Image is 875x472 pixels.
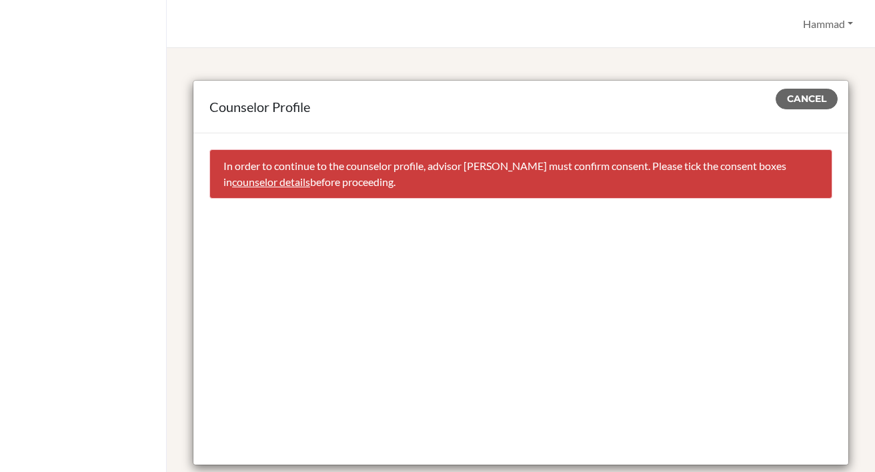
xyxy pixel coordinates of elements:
[223,158,818,190] p: In order to continue to the counselor profile, advisor [PERSON_NAME] must confirm consent. Please...
[209,97,832,117] div: Counselor Profile
[787,93,826,105] span: Cancel
[797,11,859,37] button: Hammad
[232,175,310,188] a: counselor details
[776,89,838,109] button: Cancel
